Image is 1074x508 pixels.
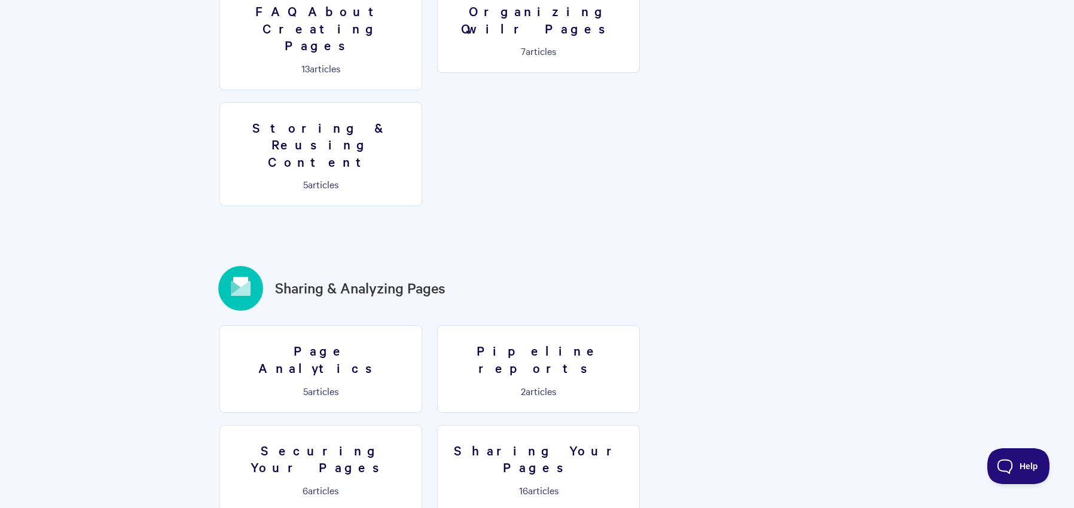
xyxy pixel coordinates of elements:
span: 5 [303,178,308,191]
p: articles [227,485,414,495]
p: articles [445,485,632,495]
h3: Organizing Qwilr Pages [445,2,632,36]
h3: Pipeline reports [445,342,632,376]
p: articles [227,179,414,189]
a: Sharing & Analyzing Pages [275,277,446,299]
iframe: Toggle Customer Support [987,448,1050,484]
p: articles [227,385,414,396]
h3: Sharing Your Pages [445,442,632,476]
a: Storing & Reusing Content 5articles [219,102,422,207]
span: 6 [303,483,308,497]
span: 7 [521,44,526,57]
span: 2 [521,384,526,397]
a: Page Analytics 5articles [219,325,422,412]
p: articles [227,63,414,74]
h3: FAQ About Creating Pages [227,2,414,54]
a: Pipeline reports 2articles [437,325,640,412]
h3: Securing Your Pages [227,442,414,476]
span: 13 [301,62,310,75]
p: articles [445,45,632,56]
h3: Page Analytics [227,342,414,376]
span: 16 [519,483,528,497]
h3: Storing & Reusing Content [227,119,414,170]
span: 5 [303,384,308,397]
p: articles [445,385,632,396]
